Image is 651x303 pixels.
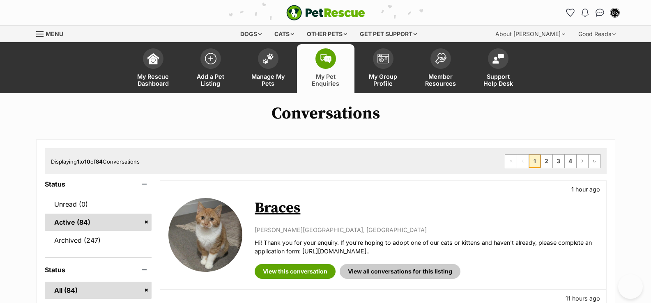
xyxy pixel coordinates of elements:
a: Last page [589,155,600,168]
strong: 1 [77,158,79,165]
img: Sugar and Spice Cat Rescue profile pic [611,9,619,17]
header: Status [45,180,152,188]
div: Cats [269,26,300,42]
nav: Pagination [505,154,600,168]
img: Braces [168,198,242,272]
span: My Group Profile [365,73,402,87]
img: chat-41dd97257d64d25036548639549fe6c8038ab92f7586957e7f3b1b290dea8141.svg [596,9,604,17]
a: Page 2 [541,155,552,168]
a: View all conversations for this listing [340,264,460,279]
strong: 84 [96,158,103,165]
img: add-pet-listing-icon-0afa8454b4691262ce3f59096e99ab1cd57d4a30225e0717b998d2c9b9846f56.svg [205,53,216,64]
span: Previous page [517,155,529,168]
span: Menu [46,30,63,37]
a: All (84) [45,282,152,299]
span: My Pet Enquiries [307,73,344,87]
a: Menu [36,26,69,41]
div: Other pets [301,26,353,42]
span: Member Resources [422,73,459,87]
div: Get pet support [354,26,423,42]
div: Good Reads [573,26,621,42]
a: Favourites [564,6,577,19]
span: My Rescue Dashboard [135,73,172,87]
img: logo-e224e6f780fb5917bec1dbf3a21bbac754714ae5b6737aabdf751b685950b380.svg [286,5,365,21]
strong: 10 [84,158,90,165]
a: My Pet Enquiries [297,44,354,93]
span: Manage My Pets [250,73,287,87]
span: Add a Pet Listing [192,73,229,87]
button: My account [608,6,621,19]
a: Archived (247) [45,232,152,249]
header: Status [45,266,152,273]
a: Braces [255,199,300,217]
img: manage-my-pets-icon-02211641906a0b7f246fdf0571729dbe1e7629f14944591b6c1af311fb30b64b.svg [262,53,274,64]
div: Dogs [235,26,267,42]
iframe: Help Scout Beacon - Open [618,274,643,299]
img: help-desk-icon-fdf02630f3aa405de69fd3d07c3f3aa587a6932b1a1747fa1d2bba05be0121f9.svg [492,54,504,64]
p: Hi! Thank you for your enquiry. If you're hoping to adopt one of our cats or kittens and haven't ... [255,238,598,256]
a: Page 4 [565,155,576,168]
a: Member Resources [412,44,469,93]
a: View this conversation [255,264,336,279]
span: Displaying to of Conversations [51,158,140,165]
span: Page 1 [529,155,541,168]
button: Notifications [579,6,592,19]
a: Support Help Desk [469,44,527,93]
div: About [PERSON_NAME] [490,26,571,42]
ul: Account quick links [564,6,621,19]
a: Next page [577,155,588,168]
p: [PERSON_NAME][GEOGRAPHIC_DATA], [GEOGRAPHIC_DATA] [255,226,598,234]
span: Support Help Desk [480,73,517,87]
a: Active (84) [45,214,152,231]
img: dashboard-icon-eb2f2d2d3e046f16d808141f083e7271f6b2e854fb5c12c21221c1fb7104beca.svg [147,53,159,64]
a: PetRescue [286,5,365,21]
a: My Group Profile [354,44,412,93]
a: My Rescue Dashboard [124,44,182,93]
img: pet-enquiries-icon-7e3ad2cf08bfb03b45e93fb7055b45f3efa6380592205ae92323e6603595dc1f.svg [320,54,331,63]
img: member-resources-icon-8e73f808a243e03378d46382f2149f9095a855e16c252ad45f914b54edf8863c.svg [435,53,446,64]
img: group-profile-icon-3fa3cf56718a62981997c0bc7e787c4b2cf8bcc04b72c1350f741eb67cf2f40e.svg [377,54,389,64]
a: Unread (0) [45,196,152,213]
a: Manage My Pets [239,44,297,93]
p: 1 hour ago [571,185,600,194]
span: First page [505,155,517,168]
img: notifications-46538b983faf8c2785f20acdc204bb7945ddae34d4c08c2a6579f10ce5e182be.svg [582,9,588,17]
a: Add a Pet Listing [182,44,239,93]
a: Page 3 [553,155,564,168]
p: 11 hours ago [566,294,600,303]
a: Conversations [593,6,607,19]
